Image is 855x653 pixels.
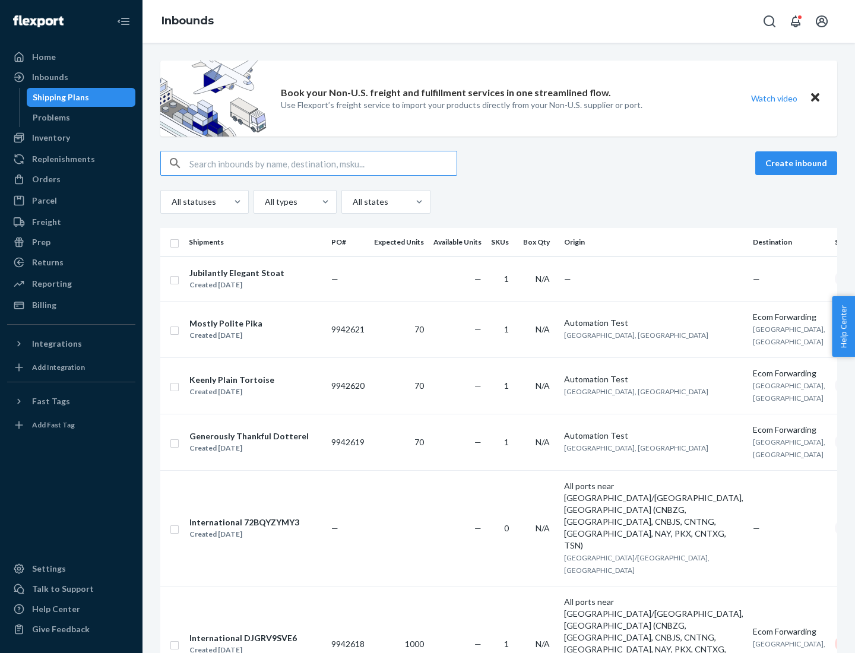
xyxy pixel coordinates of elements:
div: All ports near [GEOGRAPHIC_DATA]/[GEOGRAPHIC_DATA], [GEOGRAPHIC_DATA] (CNBZG, [GEOGRAPHIC_DATA], ... [564,480,743,551]
div: Generously Thankful Dotterel [189,430,309,442]
th: SKUs [486,228,518,256]
span: 1 [504,639,509,649]
span: — [474,274,482,284]
span: 1000 [405,639,424,649]
span: 70 [414,381,424,391]
span: — [474,523,482,533]
div: Talk to Support [32,583,94,595]
th: PO# [327,228,369,256]
div: Automation Test [564,373,743,385]
div: Created [DATE] [189,279,284,291]
span: 1 [504,274,509,284]
div: Created [DATE] [189,528,299,540]
div: Add Integration [32,362,85,372]
div: Fast Tags [32,395,70,407]
button: Open Search Box [758,9,781,33]
span: — [474,639,482,649]
a: Freight [7,213,135,232]
td: 9942620 [327,357,369,414]
input: All types [264,196,265,208]
div: Home [32,51,56,63]
th: Shipments [184,228,327,256]
span: — [474,381,482,391]
div: Add Fast Tag [32,420,75,430]
span: — [331,523,338,533]
div: Automation Test [564,430,743,442]
span: [GEOGRAPHIC_DATA], [GEOGRAPHIC_DATA] [753,381,825,402]
span: N/A [536,639,550,649]
td: 9942619 [327,414,369,470]
span: [GEOGRAPHIC_DATA]/[GEOGRAPHIC_DATA], [GEOGRAPHIC_DATA] [564,553,710,575]
span: N/A [536,437,550,447]
a: Returns [7,253,135,272]
span: N/A [536,381,550,391]
div: Replenishments [32,153,95,165]
div: Automation Test [564,317,743,329]
span: — [753,523,760,533]
span: [GEOGRAPHIC_DATA], [GEOGRAPHIC_DATA] [753,438,825,459]
button: Give Feedback [7,620,135,639]
th: Destination [748,228,830,256]
div: Created [DATE] [189,386,274,398]
ol: breadcrumbs [152,4,223,39]
div: Created [DATE] [189,442,309,454]
p: Use Flexport’s freight service to import your products directly from your Non-U.S. supplier or port. [281,99,642,111]
button: Help Center [832,296,855,357]
a: Add Fast Tag [7,416,135,435]
a: Orders [7,170,135,189]
div: Ecom Forwarding [753,367,825,379]
div: Give Feedback [32,623,90,635]
button: Close Navigation [112,9,135,33]
div: Ecom Forwarding [753,424,825,436]
button: Create inbound [755,151,837,175]
span: [GEOGRAPHIC_DATA], [GEOGRAPHIC_DATA] [753,325,825,346]
span: — [564,274,571,284]
th: Expected Units [369,228,429,256]
div: Returns [32,256,64,268]
span: 0 [504,523,509,533]
div: Reporting [32,278,72,290]
a: Inventory [7,128,135,147]
span: 70 [414,437,424,447]
a: Help Center [7,600,135,619]
div: Ecom Forwarding [753,311,825,323]
th: Box Qty [518,228,559,256]
button: Fast Tags [7,392,135,411]
span: 1 [504,381,509,391]
a: Inbounds [7,68,135,87]
div: Integrations [32,338,82,350]
span: 1 [504,437,509,447]
span: — [474,324,482,334]
span: [GEOGRAPHIC_DATA], [GEOGRAPHIC_DATA] [564,331,708,340]
a: Problems [27,108,136,127]
span: 1 [504,324,509,334]
span: — [331,274,338,284]
div: Parcel [32,195,57,207]
div: Created [DATE] [189,329,262,341]
a: Replenishments [7,150,135,169]
div: Freight [32,216,61,228]
span: [GEOGRAPHIC_DATA], [GEOGRAPHIC_DATA] [564,387,708,396]
a: Talk to Support [7,579,135,598]
button: Close [807,90,823,107]
span: 70 [414,324,424,334]
a: Inbounds [161,14,214,27]
div: Billing [32,299,56,311]
div: Shipping Plans [33,91,89,103]
div: Inventory [32,132,70,144]
span: N/A [536,523,550,533]
a: Home [7,47,135,66]
div: International 72BQYZYMY3 [189,516,299,528]
img: Flexport logo [13,15,64,27]
p: Book your Non-U.S. freight and fulfillment services in one streamlined flow. [281,86,611,100]
div: Keenly Plain Tortoise [189,374,274,386]
a: Prep [7,233,135,252]
input: All states [351,196,353,208]
div: Help Center [32,603,80,615]
a: Add Integration [7,358,135,377]
div: Problems [33,112,70,123]
div: Jubilantly Elegant Stoat [189,267,284,279]
button: Watch video [743,90,805,107]
th: Available Units [429,228,486,256]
